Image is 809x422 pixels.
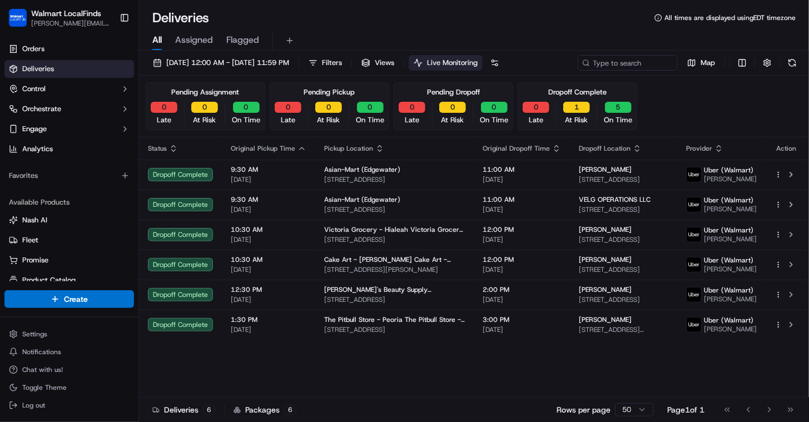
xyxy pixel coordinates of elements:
[785,55,800,71] button: Refresh
[324,295,465,304] span: [STREET_ADDRESS]
[356,115,384,125] span: On Time
[704,166,753,175] span: Uber (Walmart)
[548,87,607,97] div: Dropoff Complete
[111,188,135,196] span: Pylon
[579,165,632,174] span: [PERSON_NAME]
[4,326,134,342] button: Settings
[7,156,90,176] a: 📗Knowledge Base
[579,195,651,204] span: VELG OPERATIONS LLC
[4,231,134,249] button: Fleet
[4,251,134,269] button: Promise
[146,82,265,130] div: Pending Assignment0Late0At Risk0On Time
[22,401,45,410] span: Log out
[324,195,400,204] span: Asian-Mart (Edgewater)
[234,404,296,415] div: Packages
[231,265,306,274] span: [DATE]
[394,82,513,130] div: Pending Dropoff0Late0At Risk0On Time
[31,19,111,28] button: [PERSON_NAME][EMAIL_ADDRESS][PERSON_NAME][DOMAIN_NAME]
[231,205,306,214] span: [DATE]
[704,256,753,265] span: Uber (Walmart)
[11,11,33,33] img: Nash
[152,404,215,415] div: Deliveries
[4,271,134,289] button: Product Catalog
[231,235,306,244] span: [DATE]
[704,235,757,244] span: [PERSON_NAME]
[105,161,178,172] span: API Documentation
[317,115,340,125] span: At Risk
[22,383,67,392] span: Toggle Theme
[4,100,134,118] button: Orchestrate
[427,58,478,68] span: Live Monitoring
[11,162,20,171] div: 📗
[4,193,134,211] div: Available Products
[687,287,701,302] img: uber-new-logo.jpeg
[483,195,561,204] span: 11:00 AM
[22,144,53,154] span: Analytics
[483,315,561,324] span: 3:00 PM
[483,295,561,304] span: [DATE]
[701,58,715,68] span: Map
[78,187,135,196] a: Powered byPylon
[687,317,701,332] img: uber-new-logo.jpeg
[152,9,209,27] h1: Deliveries
[579,265,668,274] span: [STREET_ADDRESS]
[704,316,753,325] span: Uber (Walmart)
[481,102,508,113] button: 0
[231,295,306,304] span: [DATE]
[226,33,259,47] span: Flagged
[9,9,27,27] img: Walmart LocalFinds
[529,115,543,125] span: Late
[189,109,202,122] button: Start new chat
[4,60,134,78] a: Deliveries
[148,55,294,71] button: [DATE] 12:00 AM - [DATE] 11:59 PM
[578,55,678,71] input: Type to search
[4,167,134,185] div: Favorites
[324,315,465,324] span: The Pitbull Store - Peoria The Pitbull Store - [GEOGRAPHIC_DATA]
[315,102,342,113] button: 0
[22,347,61,356] span: Notifications
[22,275,76,285] span: Product Catalog
[191,102,218,113] button: 0
[231,225,306,234] span: 10:30 AM
[324,265,465,274] span: [STREET_ADDRESS][PERSON_NAME]
[579,325,668,334] span: [STREET_ADDRESS][PERSON_NAME]
[483,325,561,334] span: [DATE]
[357,102,384,113] button: 0
[9,235,130,245] a: Fleet
[4,211,134,229] button: Nash AI
[4,362,134,378] button: Chat with us!
[687,257,701,272] img: uber-new-logo.jpeg
[405,115,419,125] span: Late
[324,165,400,174] span: Asian-Mart (Edgewater)
[682,55,720,71] button: Map
[270,82,389,130] div: Pending Pickup0Late0At Risk0On Time
[483,255,561,264] span: 12:00 PM
[441,115,464,125] span: At Risk
[704,295,757,304] span: [PERSON_NAME]
[579,205,668,214] span: [STREET_ADDRESS]
[22,104,61,114] span: Orchestrate
[64,294,88,305] span: Create
[579,225,632,234] span: [PERSON_NAME]
[579,285,632,294] span: [PERSON_NAME]
[9,255,130,265] a: Promise
[480,115,508,125] span: On Time
[324,255,465,264] span: Cake Art - [PERSON_NAME] Cake Art - [PERSON_NAME]
[4,290,134,308] button: Create
[518,82,637,130] div: Dropoff Complete0Late1At Risk5On Time
[29,71,200,83] input: Got a question? Start typing here...
[579,175,668,184] span: [STREET_ADDRESS]
[409,55,483,71] button: Live Monitoring
[704,265,757,274] span: [PERSON_NAME]
[231,175,306,184] span: [DATE]
[4,80,134,98] button: Control
[284,405,296,415] div: 6
[557,404,611,415] p: Rows per page
[11,106,31,126] img: 1736555255976-a54dd68f-1ca7-489b-9aae-adbdc363a1c4
[324,205,465,214] span: [STREET_ADDRESS]
[281,115,295,125] span: Late
[704,196,753,205] span: Uber (Walmart)
[687,167,701,182] img: uber-new-logo.jpeg
[22,215,47,225] span: Nash AI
